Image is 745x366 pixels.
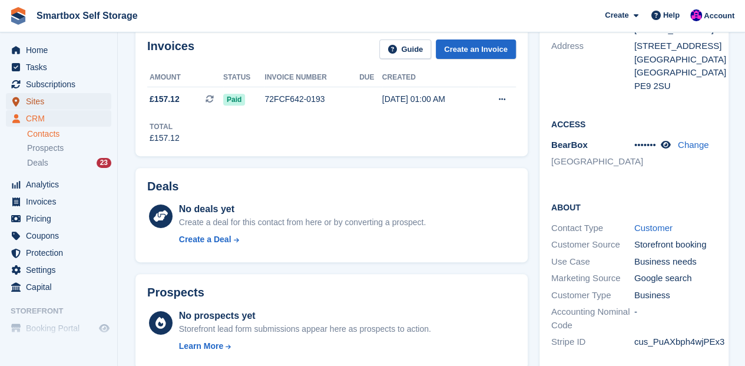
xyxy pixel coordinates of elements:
[551,272,634,285] div: Marketing Source
[551,201,717,213] h2: About
[27,157,48,169] span: Deals
[32,6,143,25] a: Smartbox Self Storage
[382,93,478,105] div: [DATE] 01:00 AM
[634,305,717,332] div: -
[6,76,111,93] a: menu
[551,140,588,150] span: BearBox
[26,193,97,210] span: Invoices
[551,335,634,349] div: Stripe ID
[26,110,97,127] span: CRM
[11,305,117,317] span: Storefront
[551,255,634,269] div: Use Case
[634,272,717,285] div: Google search
[551,118,717,130] h2: Access
[26,245,97,261] span: Protection
[179,233,426,246] a: Create a Deal
[6,245,111,261] a: menu
[6,320,111,337] a: menu
[634,223,673,233] a: Customer
[26,176,97,193] span: Analytics
[634,39,717,53] div: [STREET_ADDRESS]
[26,93,97,110] span: Sites
[678,140,709,150] a: Change
[147,39,194,59] h2: Invoices
[97,158,111,168] div: 23
[27,142,111,154] a: Prospects
[223,94,245,105] span: Paid
[704,10,734,22] span: Account
[6,279,111,295] a: menu
[551,155,634,169] li: [GEOGRAPHIC_DATA]
[179,340,223,352] div: Learn More
[6,176,111,193] a: menu
[26,262,97,278] span: Settings
[551,289,634,302] div: Customer Type
[150,132,180,144] div: £157.12
[26,210,97,227] span: Pricing
[179,340,431,352] a: Learn More
[223,68,264,87] th: Status
[6,262,111,278] a: menu
[27,128,111,140] a: Contacts
[26,227,97,244] span: Coupons
[379,39,431,59] a: Guide
[634,255,717,269] div: Business needs
[179,309,431,323] div: No prospects yet
[551,238,634,252] div: Customer Source
[6,227,111,244] a: menu
[97,321,111,335] a: Preview store
[179,233,231,246] div: Create a Deal
[6,110,111,127] a: menu
[634,335,717,349] div: cus_PuAXbph4wjPEx3
[6,59,111,75] a: menu
[634,53,717,67] div: [GEOGRAPHIC_DATA]
[264,93,359,105] div: 72FCF642-0193
[690,9,702,21] img: Sam Austin
[150,93,180,105] span: £157.12
[26,42,97,58] span: Home
[634,140,656,150] span: •••••••
[605,9,628,21] span: Create
[634,238,717,252] div: Storefront booking
[634,289,717,302] div: Business
[179,216,426,229] div: Create a deal for this contact from here or by converting a prospect.
[26,320,97,337] span: Booking Portal
[179,202,426,216] div: No deals yet
[6,193,111,210] a: menu
[6,210,111,227] a: menu
[26,76,97,93] span: Subscriptions
[26,279,97,295] span: Capital
[634,80,717,93] div: PE9 2SU
[27,143,64,154] span: Prospects
[382,68,478,87] th: Created
[150,121,180,132] div: Total
[6,93,111,110] a: menu
[26,59,97,75] span: Tasks
[663,9,680,21] span: Help
[264,68,359,87] th: Invoice number
[436,39,516,59] a: Create an Invoice
[147,286,204,299] h2: Prospects
[9,7,27,25] img: stora-icon-8386f47178a22dfd0bd8f6a31ec36ba5ce8667c1dd55bd0f319d3a0aa187defe.svg
[551,39,634,93] div: Address
[6,42,111,58] a: menu
[147,68,223,87] th: Amount
[634,66,717,80] div: [GEOGRAPHIC_DATA]
[179,323,431,335] div: Storefront lead form submissions appear here as prospects to action.
[551,222,634,235] div: Contact Type
[147,180,178,193] h2: Deals
[359,68,382,87] th: Due
[551,305,634,332] div: Accounting Nominal Code
[27,157,111,169] a: Deals 23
